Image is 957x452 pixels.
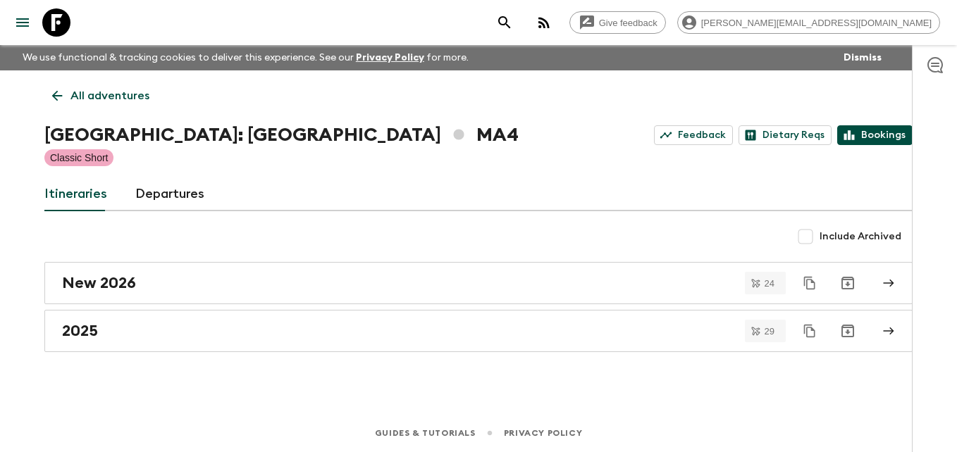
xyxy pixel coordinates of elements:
[17,45,474,70] p: We use functional & tracking cookies to deliver this experience. See our for more.
[44,177,107,211] a: Itineraries
[8,8,37,37] button: menu
[490,8,519,37] button: search adventures
[797,318,822,344] button: Duplicate
[834,269,862,297] button: Archive
[569,11,666,34] a: Give feedback
[375,425,476,441] a: Guides & Tutorials
[654,125,733,145] a: Feedback
[50,151,108,165] p: Classic Short
[820,230,901,244] span: Include Archived
[834,317,862,345] button: Archive
[135,177,204,211] a: Departures
[356,53,424,63] a: Privacy Policy
[677,11,940,34] div: [PERSON_NAME][EMAIL_ADDRESS][DOMAIN_NAME]
[62,274,136,292] h2: New 2026
[756,327,783,336] span: 29
[756,279,783,288] span: 24
[504,425,582,441] a: Privacy Policy
[44,262,913,304] a: New 2026
[44,82,157,110] a: All adventures
[70,87,149,104] p: All adventures
[591,18,665,28] span: Give feedback
[739,125,832,145] a: Dietary Reqs
[840,48,885,68] button: Dismiss
[797,270,822,296] button: Duplicate
[693,18,939,28] span: [PERSON_NAME][EMAIL_ADDRESS][DOMAIN_NAME]
[62,322,98,340] h2: 2025
[44,121,519,149] h1: [GEOGRAPHIC_DATA]: [GEOGRAPHIC_DATA] MA4
[44,310,913,352] a: 2025
[837,125,913,145] a: Bookings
